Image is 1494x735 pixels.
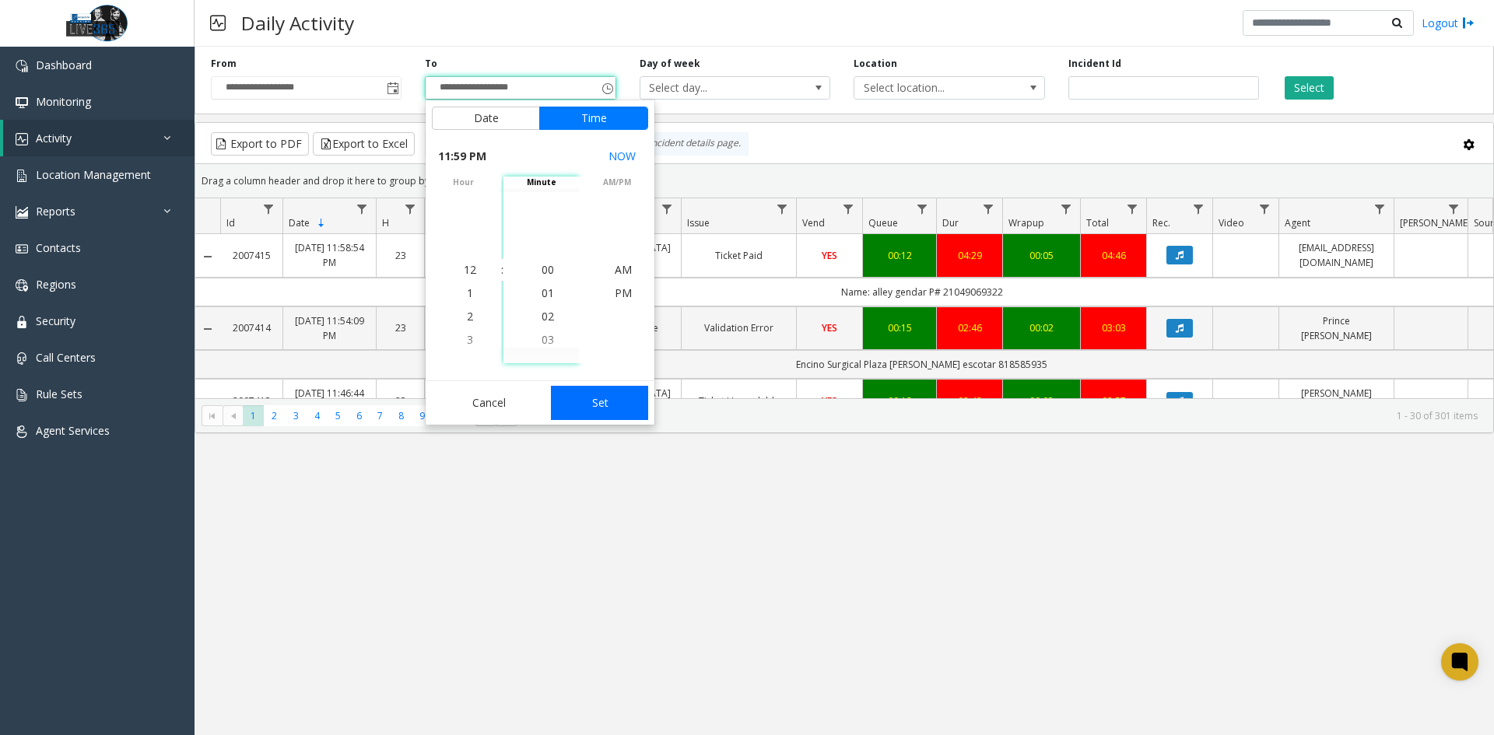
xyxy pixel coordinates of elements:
[400,198,421,219] a: H Filter Menu
[772,198,793,219] a: Issue Filter Menu
[16,425,28,438] img: 'icon'
[328,405,349,426] span: Page 5
[1090,394,1137,408] div: 02:57
[315,217,328,229] span: Sortable
[36,58,92,72] span: Dashboard
[230,394,273,408] a: 2007413
[370,405,391,426] span: Page 7
[195,250,220,263] a: Collapse Details
[36,131,72,145] span: Activity
[386,320,415,335] a: 23
[1443,198,1464,219] a: Parker Filter Menu
[412,405,433,426] span: Page 9
[868,216,898,229] span: Queue
[386,248,415,263] a: 23
[3,120,195,156] a: Activity
[264,405,285,426] span: Page 2
[16,96,28,109] img: 'icon'
[36,313,75,328] span: Security
[464,262,476,277] span: 12
[1012,394,1071,408] a: 00:03
[1219,216,1244,229] span: Video
[946,248,993,263] a: 04:29
[942,216,959,229] span: Dur
[438,145,486,167] span: 11:59 PM
[426,177,501,188] span: hour
[1122,198,1143,219] a: Total Filter Menu
[313,132,415,156] button: Export to Excel
[822,394,837,408] span: YES
[872,320,927,335] div: 00:15
[1400,216,1471,229] span: [PERSON_NAME]
[425,57,437,71] label: To
[946,320,993,335] div: 02:46
[36,387,82,401] span: Rule Sets
[1086,216,1109,229] span: Total
[211,132,309,156] button: Export to PDF
[1008,216,1044,229] span: Wrapup
[872,248,927,263] a: 00:12
[16,316,28,328] img: 'icon'
[16,206,28,219] img: 'icon'
[551,386,649,420] button: Set
[382,216,389,229] span: H
[16,279,28,292] img: 'icon'
[542,262,554,277] span: 00
[16,389,28,401] img: 'icon'
[615,262,632,277] span: AM
[1422,15,1475,31] a: Logout
[226,216,235,229] span: Id
[503,177,579,188] span: minute
[806,320,853,335] a: YES
[640,77,792,99] span: Select day...
[386,394,415,408] a: 23
[802,216,825,229] span: Vend
[872,394,927,408] a: 00:12
[1188,198,1209,219] a: Rec. Filter Menu
[467,285,473,300] span: 1
[258,198,279,219] a: Id Filter Menu
[467,332,473,347] span: 3
[243,405,264,426] span: Page 1
[615,285,632,300] span: PM
[1289,386,1384,415] a: [PERSON_NAME] Antique
[1090,320,1137,335] div: 03:03
[432,386,546,420] button: Cancel
[1289,240,1384,270] a: [EMAIL_ADDRESS][DOMAIN_NAME]
[1462,15,1475,31] img: logout
[806,394,853,408] a: YES
[210,4,226,42] img: pageIcon
[349,405,370,426] span: Page 6
[233,4,362,42] h3: Daily Activity
[16,170,28,182] img: 'icon'
[579,177,654,188] span: AM/PM
[912,198,933,219] a: Queue Filter Menu
[467,309,473,324] span: 2
[602,142,642,170] button: Select now
[657,198,678,219] a: Lane Filter Menu
[16,60,28,72] img: 'icon'
[289,216,310,229] span: Date
[286,405,307,426] span: Page 3
[293,240,366,270] a: [DATE] 11:58:54 PM
[36,277,76,292] span: Regions
[854,57,897,71] label: Location
[806,248,853,263] a: YES
[1012,320,1071,335] a: 00:02
[527,409,1478,422] kendo-pager-info: 1 - 30 of 301 items
[293,313,366,343] a: [DATE] 11:54:09 PM
[36,240,81,255] span: Contacts
[822,249,837,262] span: YES
[598,77,615,99] span: Toggle popup
[36,350,96,365] span: Call Centers
[1289,313,1384,343] a: Prince [PERSON_NAME]
[36,167,151,182] span: Location Management
[1285,216,1310,229] span: Agent
[384,77,401,99] span: Toggle popup
[391,405,412,426] span: Page 8
[501,262,503,278] div: :
[16,133,28,145] img: 'icon'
